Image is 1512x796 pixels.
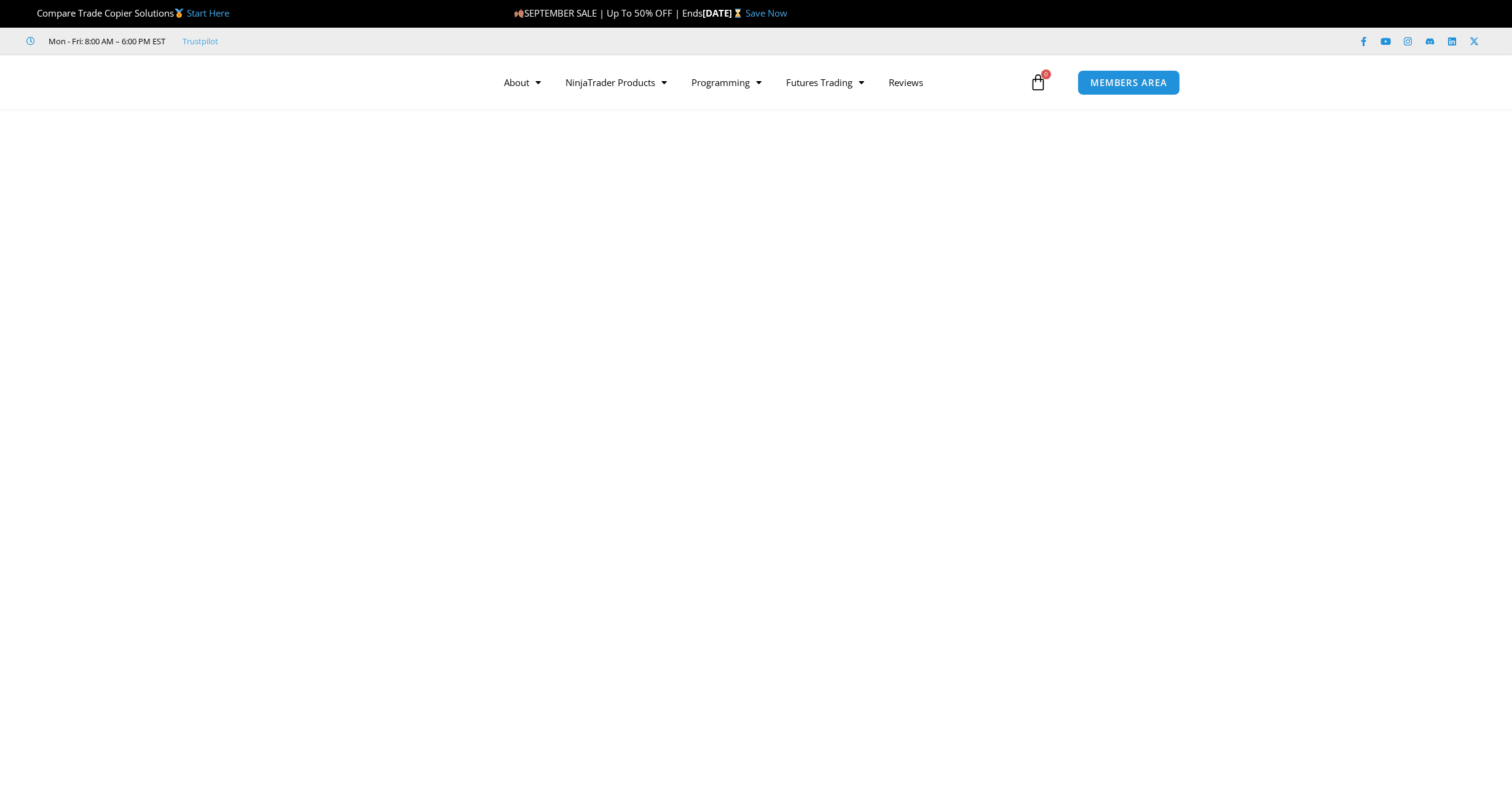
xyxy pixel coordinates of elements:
[514,9,524,18] img: 🍂
[492,68,1026,97] nav: Menu
[553,68,679,97] a: NinjaTrader Products
[26,7,229,19] span: Compare Trade Copier Solutions
[703,7,745,19] strong: [DATE]
[183,34,218,49] a: Trustpilot
[1041,69,1051,79] span: 0
[27,9,36,18] img: 🏆
[746,7,787,19] a: Save Now
[733,9,742,18] img: ⌛
[679,68,774,97] a: Programming
[876,68,935,97] a: Reviews
[316,60,448,104] img: LogoAI | Affordable Indicators – NinjaTrader
[187,7,229,19] a: Start Here
[45,34,165,49] span: Mon - Fri: 8:00 AM – 6:00 PM EST
[1077,70,1180,95] a: MEMBERS AREA
[1011,65,1065,100] a: 0
[774,68,876,97] a: Futures Trading
[175,9,184,18] img: 🥇
[492,68,553,97] a: About
[1090,78,1167,87] span: MEMBERS AREA
[514,7,703,19] span: SEPTEMBER SALE | Up To 50% OFF | Ends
